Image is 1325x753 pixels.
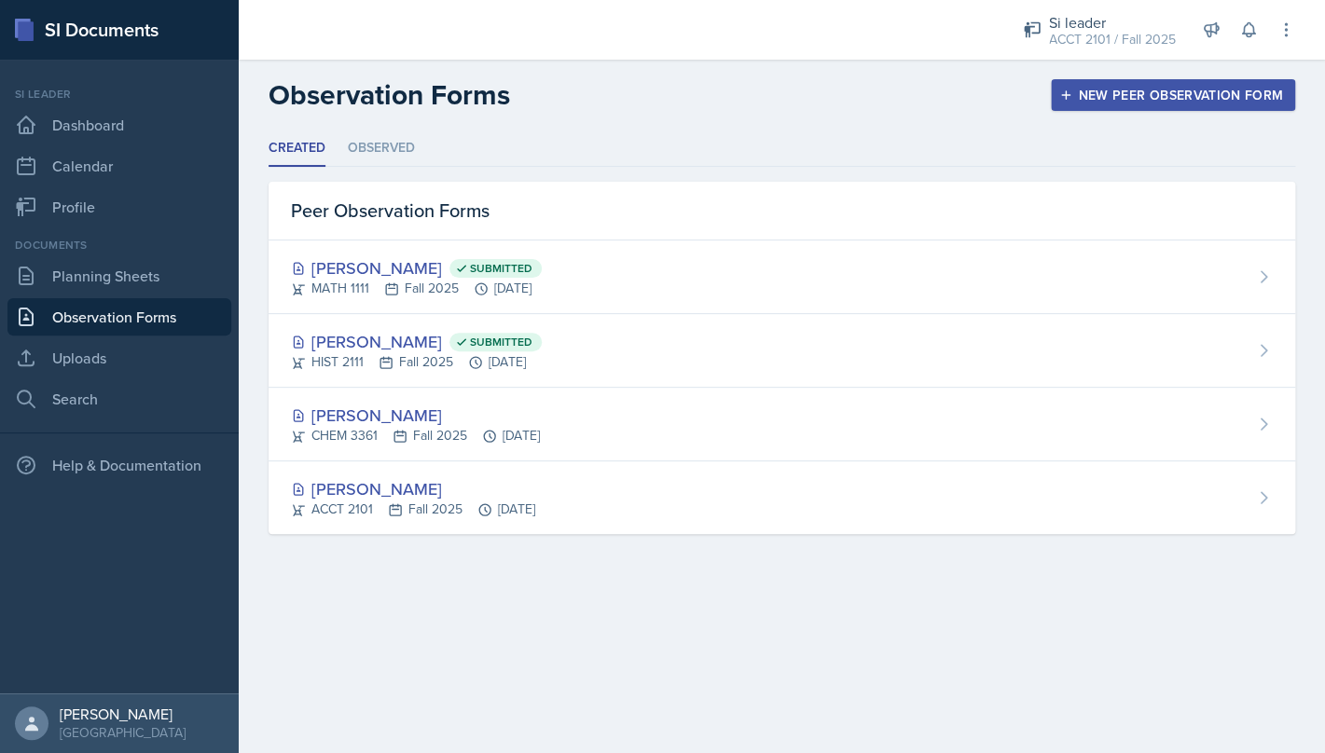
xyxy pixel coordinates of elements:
button: New Peer Observation Form [1051,79,1295,111]
div: [PERSON_NAME] [291,255,542,281]
a: Observation Forms [7,298,231,335]
div: CHEM 3361 Fall 2025 [DATE] [291,426,540,445]
a: Dashboard [7,106,231,144]
span: Submitted [470,335,532,349]
div: [PERSON_NAME] [60,705,186,723]
div: ACCT 2101 / Fall 2025 [1049,30,1176,49]
div: [PERSON_NAME] [291,476,535,501]
a: [PERSON_NAME] Submitted MATH 1111Fall 2025[DATE] [269,240,1295,314]
div: [PERSON_NAME] [291,403,540,428]
a: Search [7,380,231,418]
a: [PERSON_NAME] ACCT 2101Fall 2025[DATE] [269,461,1295,534]
div: New Peer Observation Form [1063,88,1283,103]
div: Si leader [1049,11,1176,34]
div: [GEOGRAPHIC_DATA] [60,723,186,742]
div: Si leader [7,86,231,103]
span: Submitted [470,261,532,276]
div: MATH 1111 Fall 2025 [DATE] [291,279,542,298]
li: Observed [348,130,415,167]
h2: Observation Forms [269,78,510,112]
div: Documents [7,237,231,253]
div: [PERSON_NAME] [291,329,542,354]
a: Uploads [7,339,231,376]
a: [PERSON_NAME] Submitted HIST 2111Fall 2025[DATE] [269,314,1295,388]
div: ACCT 2101 Fall 2025 [DATE] [291,500,535,519]
div: HIST 2111 Fall 2025 [DATE] [291,352,542,372]
div: Peer Observation Forms [269,182,1295,240]
a: Planning Sheets [7,257,231,294]
a: Calendar [7,147,231,185]
a: Profile [7,188,231,226]
div: Help & Documentation [7,446,231,484]
a: [PERSON_NAME] CHEM 3361Fall 2025[DATE] [269,388,1295,461]
li: Created [269,130,325,167]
